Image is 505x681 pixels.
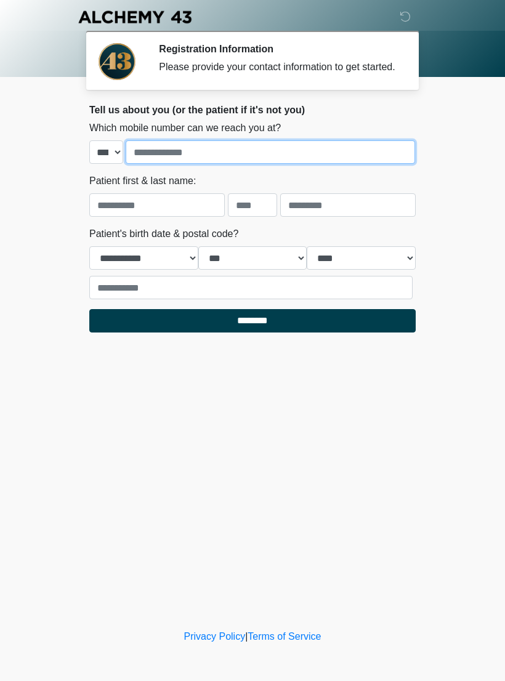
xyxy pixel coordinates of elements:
h2: Tell us about you (or the patient if it's not you) [89,104,416,116]
label: Which mobile number can we reach you at? [89,121,281,135]
a: Terms of Service [248,631,321,642]
img: Alchemy 43 Logo [77,9,193,25]
label: Patient first & last name: [89,174,196,188]
a: Privacy Policy [184,631,246,642]
label: Patient's birth date & postal code? [89,227,238,241]
h2: Registration Information [159,43,397,55]
a: | [245,631,248,642]
img: Agent Avatar [99,43,135,80]
div: Please provide your contact information to get started. [159,60,397,75]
